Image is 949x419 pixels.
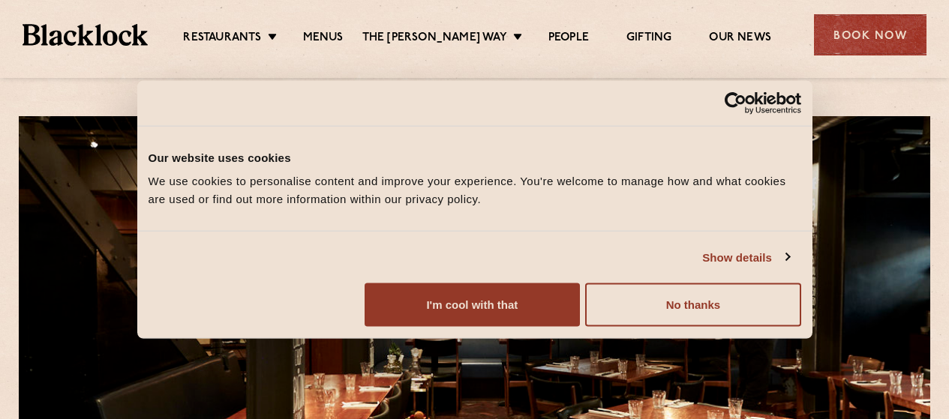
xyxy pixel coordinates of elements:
[183,31,261,47] a: Restaurants
[303,31,344,47] a: Menus
[670,91,801,114] a: Usercentrics Cookiebot - opens in a new window
[362,31,507,47] a: The [PERSON_NAME] Way
[626,31,671,47] a: Gifting
[702,248,789,266] a: Show details
[149,172,801,208] div: We use cookies to personalise content and improve your experience. You're welcome to manage how a...
[365,283,580,327] button: I'm cool with that
[585,283,800,327] button: No thanks
[709,31,771,47] a: Our News
[23,24,148,45] img: BL_Textured_Logo-footer-cropped.svg
[548,31,589,47] a: People
[814,14,926,55] div: Book Now
[149,148,801,166] div: Our website uses cookies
